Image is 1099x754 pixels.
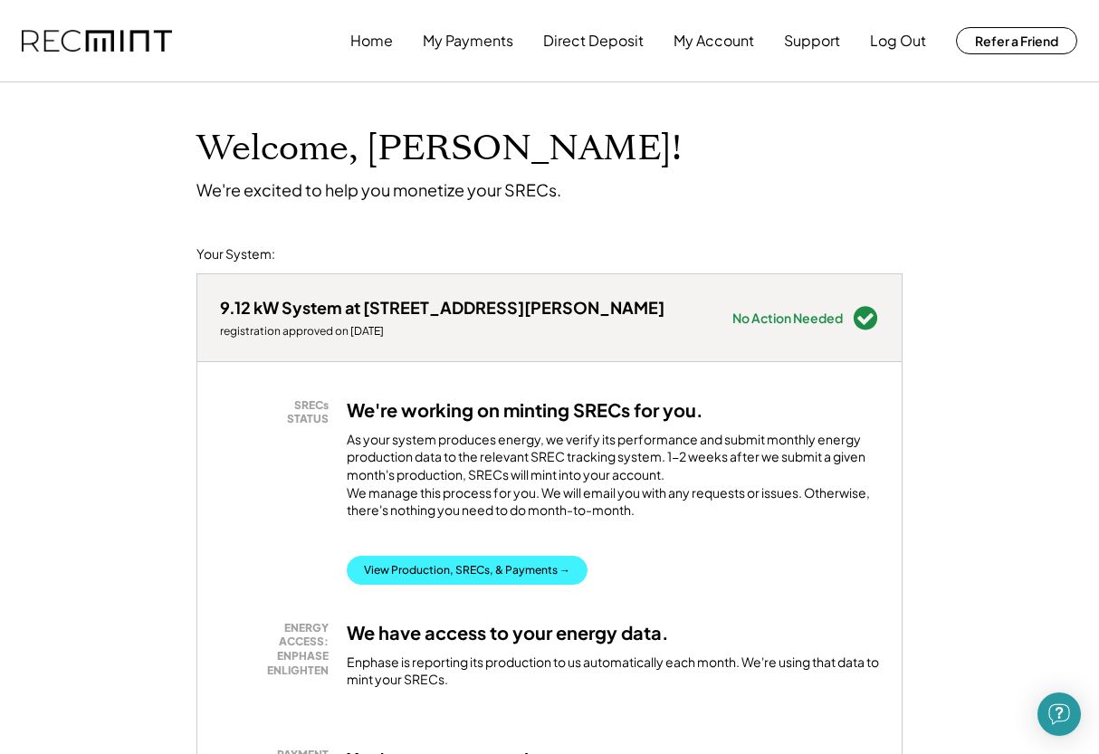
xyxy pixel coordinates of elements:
[347,556,588,585] button: View Production, SRECs, & Payments →
[220,297,664,318] div: 9.12 kW System at [STREET_ADDRESS][PERSON_NAME]
[732,311,843,324] div: No Action Needed
[347,431,879,529] div: As your system produces energy, we verify its performance and submit monthly energy production da...
[674,23,754,59] button: My Account
[196,128,682,170] h1: Welcome, [PERSON_NAME]!
[22,30,172,52] img: recmint-logotype%403x.png
[784,23,840,59] button: Support
[956,27,1077,54] button: Refer a Friend
[229,398,329,426] div: SRECs STATUS
[543,23,644,59] button: Direct Deposit
[220,324,664,339] div: registration approved on [DATE]
[1037,692,1081,736] div: Open Intercom Messenger
[196,179,561,200] div: We're excited to help you monetize your SRECs.
[423,23,513,59] button: My Payments
[347,654,879,689] div: Enphase is reporting its production to us automatically each month. We're using that data to mint...
[870,23,926,59] button: Log Out
[350,23,393,59] button: Home
[347,621,669,644] h3: We have access to your energy data.
[196,245,275,263] div: Your System:
[229,621,329,677] div: ENERGY ACCESS: ENPHASE ENLIGHTEN
[347,398,703,422] h3: We're working on minting SRECs for you.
